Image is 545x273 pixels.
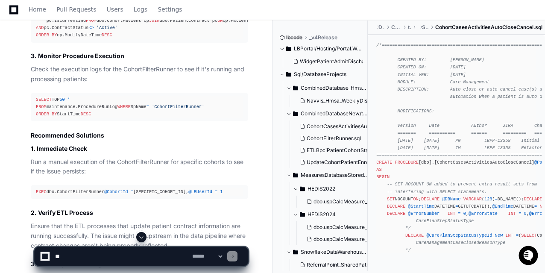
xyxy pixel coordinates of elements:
span: <> [88,25,94,30]
span: ON [217,18,223,23]
img: 1736555170064-99ba0984-63c1-480f-8ee9-699278ef63ed [9,63,24,79]
span: CohortFilterRunner.sql [307,135,361,142]
button: Navvis_Hmsa_WeeklyDischargeExtract.sql [296,95,370,107]
span: 'CohortFilterRunner' [152,104,204,109]
svg: Directory [300,184,305,194]
span: 1 [220,189,223,194]
div: Past conversations [9,93,57,100]
span: [DATE] [76,114,93,121]
span: _v4Release [309,34,337,41]
button: LBPortal/Hosting/Portal.WebNew/Controllers [279,42,361,56]
iframe: Open customer support [518,245,541,268]
span: Settings [158,7,182,12]
span: DECLARE [387,211,405,216]
span: INT [448,211,455,216]
h3: 3. Monitor Procedure Execution [31,52,248,60]
button: CohortCasesActivitiesAutoCloseCancel.sql [296,120,370,132]
button: ETLBpciPatientCohortStatusUpdate.sql [296,144,370,156]
span: EXEC [36,189,47,194]
h3: 1. Immediate Check [31,144,248,153]
button: CombinedDatabaseNew/transactional/dbo/Stored Procedures [286,107,368,120]
span: • [71,114,74,121]
span: 0 [524,211,526,216]
span: CombinedDatabase_Hmsa/[PERSON_NAME]/dbo/Stored Procedures [301,85,368,91]
span: BY [52,32,57,38]
span: MeasuresDatabaseStoredProcedures/dbo/Measures [301,172,368,179]
span: CREATE [376,160,392,165]
span: WHERE [117,104,131,109]
svg: Directory [293,109,298,119]
span: dbo.uspCalcMeasure_HEDIS_2022@FUH30.sql [314,198,427,205]
button: HEDIS2022 [293,182,375,196]
div: dbo.CohortFilterRunner [SPECIFIC_COHORT_ID], [36,188,243,196]
span: JOIN [149,18,160,23]
span: transactional [408,24,411,31]
span: lbcode [286,34,302,41]
svg: Directory [286,44,291,54]
button: dbo.uspCalcMeasure_HEDIS_2022@FUH30.sql [303,196,377,208]
span: Stored Procedures [422,24,428,31]
span: DESC [102,32,112,38]
span: -- SET NOCOUNT ON added to prevent extra result sets from [387,182,537,187]
span: CohortCasesActivitiesAutoCloseCancel.sql [435,24,542,31]
img: Trupti Madane [9,106,22,120]
span: DECLARE [421,197,440,202]
span: ORDER [36,32,49,38]
span: Pylon [85,133,103,140]
span: = [458,211,460,216]
div: TOP maintenance.ProcedureRunLog SpName StartTime [36,96,243,118]
a: Powered byPylon [60,133,103,140]
span: INT [508,211,516,216]
span: = [495,197,498,202]
span: VARCHAR [463,197,482,202]
span: 128 [484,197,492,202]
img: PlayerZero [9,8,26,25]
span: BY [52,112,57,117]
span: ON [413,197,419,202]
span: 0 [463,211,466,216]
svg: Directory [293,83,298,93]
span: WidgetPatientAdmitDischargeListController.cs [300,58,412,65]
p: Ensure that the ETL processes that update patient contract information are running successfully. ... [31,221,248,250]
span: AS [376,167,381,172]
button: CohortFilterRunner.sql [296,132,370,144]
p: Run a manual execution of the CohortFilterRunner for specific cohorts to see if the issue persists: [31,157,248,177]
span: dbo.uspCalcMeasure_HEDIS_2024@FUH7.sql [314,224,424,231]
span: @DBName [442,197,460,202]
span: FROM [36,104,47,109]
h2: Recommended Solutions [31,131,248,140]
span: = [215,189,217,194]
button: WidgetPatientAdmitDischargeListController.cs [290,56,363,68]
span: Pull Requests [56,7,96,12]
p: Check the execution logs for the CohortFilterRunner to see if it's running and processing patients: [31,65,248,84]
span: ORDER [36,112,49,117]
span: ETLBpciPatientCohortStatusUpdate.sql [307,147,401,154]
div: Start new chat [29,63,140,72]
span: = [534,204,537,209]
span: @EndTime [492,204,513,209]
span: AND [36,25,44,30]
span: 50 [59,97,64,102]
span: HEDIS2024 [308,211,336,218]
span: = [455,204,458,209]
span: CombinedDatabaseNew [391,24,401,31]
span: SELECT [36,97,52,102]
div: We're available if you need us! [29,72,108,79]
span: @LBUserId [188,189,212,194]
span: Sql/DatabaseProjects [294,71,346,78]
span: HEDIS2022 [308,185,335,192]
span: 'Active' [97,25,117,30]
span: @StartTime [408,204,434,209]
span: UpdateCohortPatientEnrollmentStatus.sql [307,159,407,166]
h3: 2. Verify ETL Process [31,208,248,217]
span: = [519,211,521,216]
span: Users [107,7,123,12]
button: CombinedDatabase_Hmsa/[PERSON_NAME]/dbo/Stored Procedures [286,81,368,95]
span: @ErrorState [469,211,498,216]
span: SET [387,197,395,202]
span: DECLARE [387,204,405,209]
button: dbo.uspCalcMeasure_HEDIS_2024@FUH7.sql [303,221,377,233]
svg: Directory [286,69,291,79]
span: DatabaseProjects [378,24,384,31]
